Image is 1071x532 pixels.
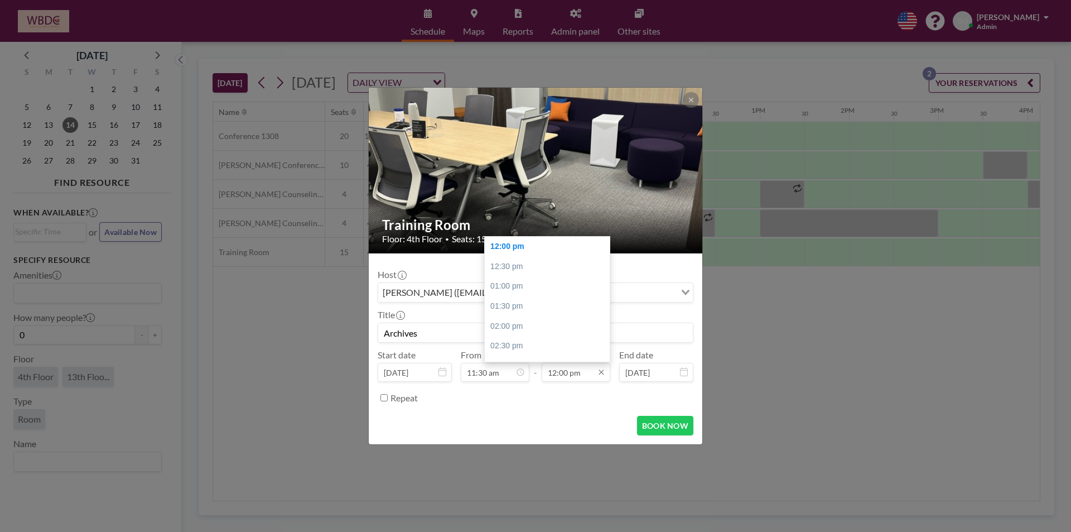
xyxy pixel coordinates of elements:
div: 01:00 pm [485,276,615,296]
div: Search for option [378,283,693,302]
h2: Training Room [382,217,690,233]
span: • [445,235,449,243]
button: BOOK NOW [637,416,693,435]
input: Briavael's reservation [378,323,693,342]
label: From [461,349,481,361]
div: 12:00 pm [485,237,615,257]
input: Search for option [611,285,674,300]
div: 03:00 pm [485,356,615,376]
label: End date [619,349,653,361]
div: 02:30 pm [485,336,615,356]
label: Title [378,309,404,320]
span: Seats: 15 [452,233,486,245]
div: 01:30 pm [485,296,615,317]
label: Repeat [390,392,418,404]
span: Floor: 4th Floor [382,233,442,245]
span: - [534,353,537,378]
div: 12:30 pm [485,257,615,277]
span: [PERSON_NAME] ([EMAIL_ADDRESS][DOMAIN_NAME]) [380,285,610,300]
label: Start date [378,349,416,361]
label: Host [378,269,406,280]
div: 02:00 pm [485,317,615,337]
